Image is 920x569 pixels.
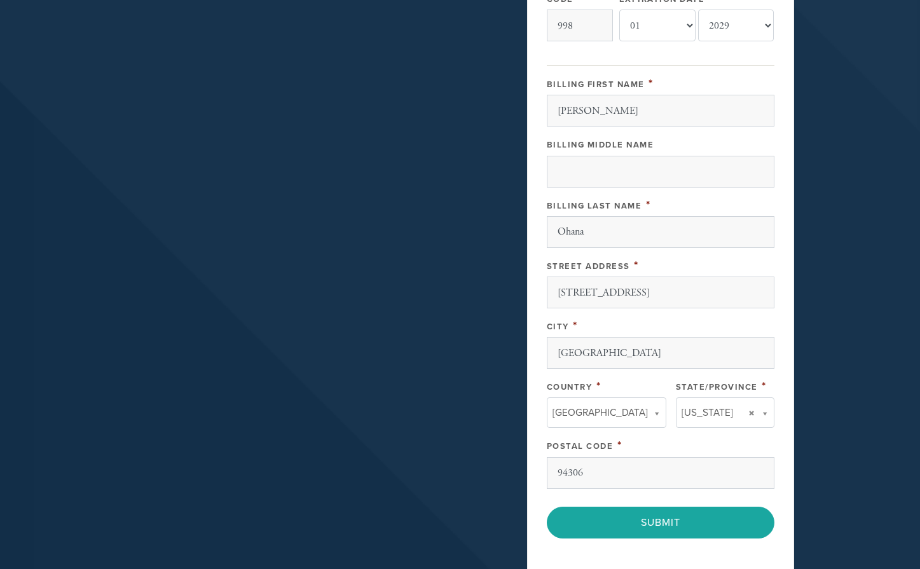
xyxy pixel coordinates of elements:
span: [GEOGRAPHIC_DATA] [553,404,648,421]
span: This field is required. [646,198,651,212]
span: This field is required. [649,76,654,90]
select: Expiration Date month [619,10,696,41]
label: Country [547,382,593,392]
label: State/Province [676,382,758,392]
input: Submit [547,507,774,538]
label: Billing First Name [547,79,645,90]
span: This field is required. [634,258,639,272]
a: [US_STATE] [676,397,774,428]
label: Street Address [547,261,630,271]
span: [US_STATE] [682,404,733,421]
select: Expiration Date year [698,10,774,41]
span: This field is required. [596,379,601,393]
label: Postal Code [547,441,614,451]
label: Billing Middle Name [547,140,654,150]
span: This field is required. [762,379,767,393]
label: City [547,322,569,332]
span: This field is required. [573,319,578,332]
span: This field is required. [617,438,622,452]
a: [GEOGRAPHIC_DATA] [547,397,666,428]
label: Billing Last Name [547,201,642,211]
